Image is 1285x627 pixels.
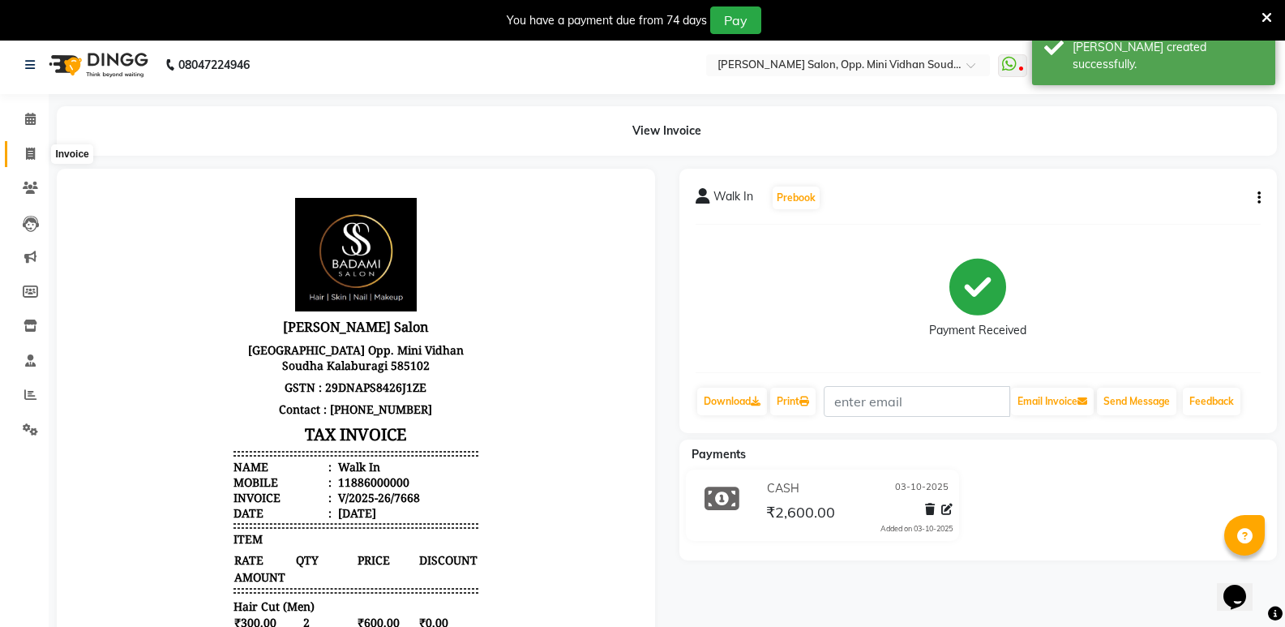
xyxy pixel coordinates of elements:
span: : [255,274,259,290]
span: ₹600.00 [161,446,221,463]
p: [GEOGRAPHIC_DATA] Opp. Mini Vidhan Soudha Kalaburagi 585102 [161,154,405,191]
img: file_1686915980427.JPG [222,13,344,127]
h3: [PERSON_NAME] Salon [161,130,405,154]
div: Name [161,274,259,290]
span: ₹300.00 [161,592,221,609]
span: 1 [222,538,282,555]
span: 2 [222,429,282,446]
span: QTY [222,367,282,384]
span: CASH [767,480,799,497]
span: ₹900.00 [284,592,344,609]
input: enter email [824,386,1010,417]
div: V/2025-26/7668 [262,305,347,320]
button: Email Invoice [1011,388,1094,415]
span: ₹300.00 [161,538,221,555]
p: Contact : [PHONE_NUMBER] [161,213,405,235]
span: ₹400.00 [284,483,344,500]
div: 11886000000 [262,290,336,305]
div: Added on 03-10-2025 [880,523,953,535]
span: Head Oil Massage (Men) [161,522,290,538]
span: Hair Cut (Men) [161,414,242,429]
span: : [255,320,259,336]
img: logo [41,42,152,88]
a: Print [770,388,816,415]
span: ₹600.00 [284,429,344,446]
div: Invoice [161,305,259,320]
span: ₹0.00 [345,538,405,555]
p: GSTN : 29DNAPS8426J1ZE [161,191,405,213]
div: Date [161,320,259,336]
button: Send Message [1097,388,1176,415]
h3: TAX INVOICE [161,235,405,264]
span: ₹300.00 [161,555,221,572]
span: ₹0.00 [345,429,405,446]
span: ₹300.00 [161,429,221,446]
span: : [255,290,259,305]
span: ₹0.00 [345,483,405,500]
iframe: chat widget [1217,562,1269,611]
span: ITEM [161,346,190,362]
span: ₹200.00 [161,483,221,500]
span: AMOUNT [161,384,221,401]
span: : [255,305,259,320]
span: Walk In [713,188,753,211]
button: Pay [710,6,761,34]
span: ₹2,600.00 [766,503,835,526]
span: DISCOUNT [345,367,405,384]
div: Invoice [51,144,92,164]
div: View Invoice [57,106,1277,156]
span: Payments [692,447,746,462]
div: [DATE] [262,320,303,336]
span: 2 [222,483,282,500]
div: Payment Received [929,322,1026,339]
button: Prebook [773,187,820,209]
span: 03-10-2025 [895,480,949,497]
b: 08047224946 [178,42,250,88]
a: Download [697,388,767,415]
div: Mobile [161,290,259,305]
span: PRICE [284,367,344,384]
div: Walk In [262,274,307,290]
a: Feedback [1183,388,1240,415]
span: 3 [222,592,282,609]
span: Hair Cut (Men) [161,577,242,592]
span: ₹400.00 [161,500,221,517]
span: [PERSON_NAME] Trim (Men) [161,468,318,483]
span: ₹300.00 [284,538,344,555]
div: Bill created successfully. [1073,39,1263,73]
span: ₹900.00 [161,609,221,626]
span: ₹0.00 [345,592,405,609]
div: You have a payment due from 74 days [507,12,707,29]
span: RATE [161,367,221,384]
